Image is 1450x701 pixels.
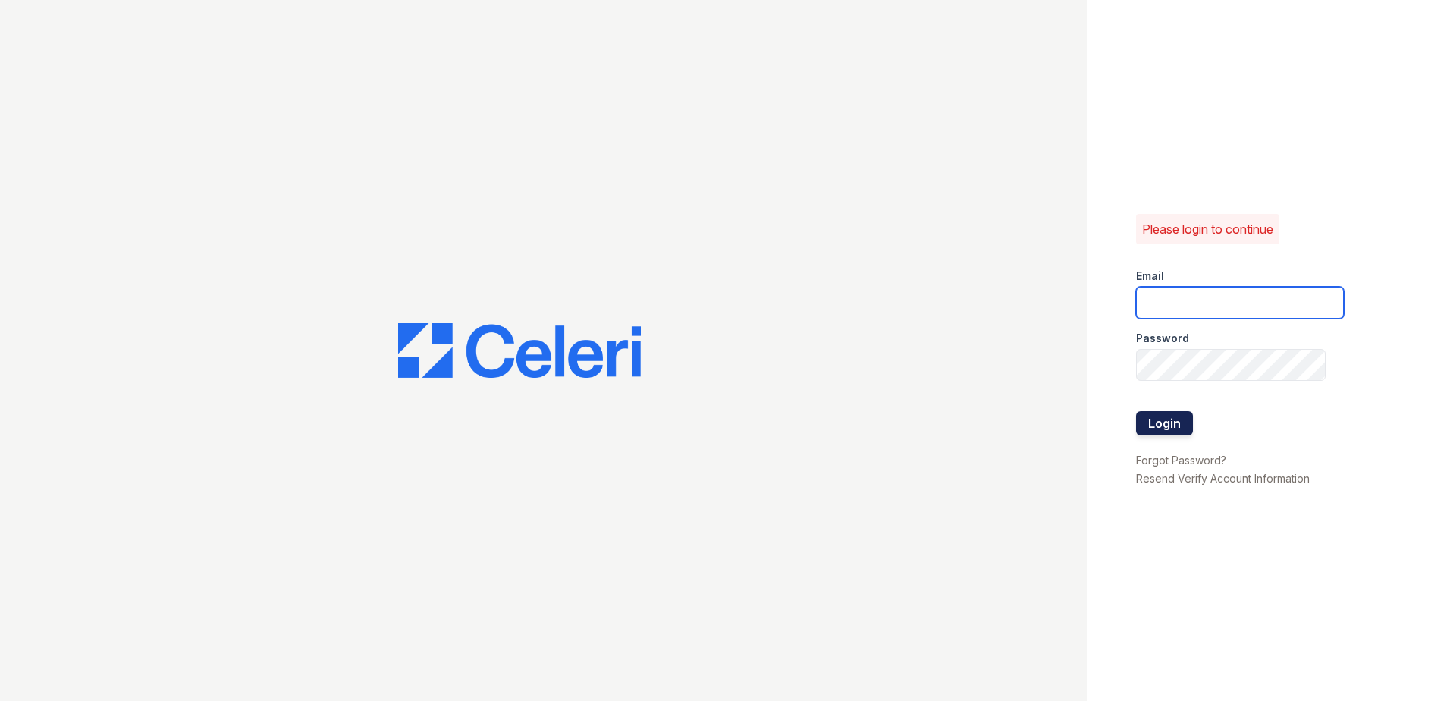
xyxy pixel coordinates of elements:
[1136,454,1226,467] a: Forgot Password?
[398,323,641,378] img: CE_Logo_Blue-a8612792a0a2168367f1c8372b55b34899dd931a85d93a1a3d3e32e68fde9ad4.png
[1136,411,1193,435] button: Login
[1136,472,1310,485] a: Resend Verify Account Information
[1142,220,1273,238] p: Please login to continue
[1136,331,1189,346] label: Password
[1136,269,1164,284] label: Email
